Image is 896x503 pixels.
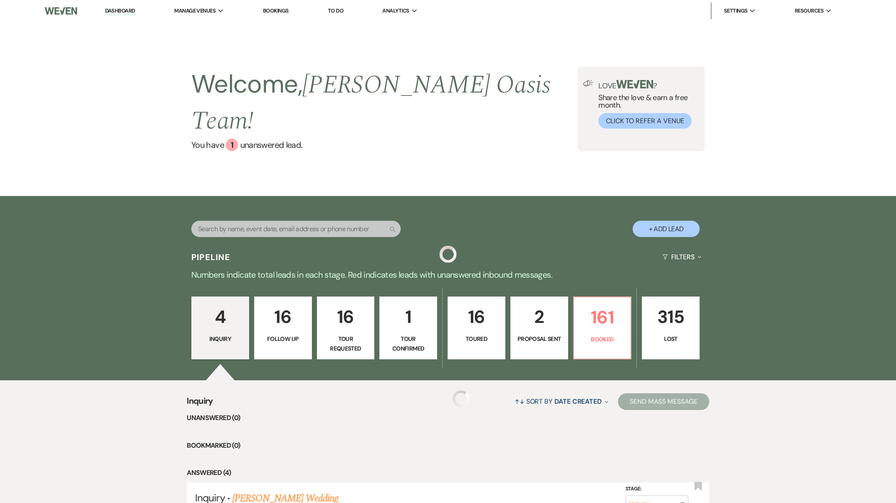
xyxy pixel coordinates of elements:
[573,297,632,359] a: 161Booked
[322,303,369,331] p: 16
[254,297,312,359] a: 16Follow Up
[328,7,343,14] a: To Do
[187,467,709,478] li: Answered (4)
[618,393,709,410] button: Send Mass Message
[379,297,437,359] a: 1Tour Confirmed
[187,395,213,413] span: Inquiry
[191,66,551,140] span: [PERSON_NAME] Oasis Team !
[226,139,238,151] div: 1
[510,297,568,359] a: 2Proposal Sent
[187,440,709,451] li: Bookmarked (0)
[263,7,289,14] a: Bookings
[260,334,306,343] p: Follow Up
[647,334,694,343] p: Lost
[197,334,244,343] p: Inquiry
[516,334,563,343] p: Proposal Sent
[453,334,500,343] p: Toured
[583,80,593,87] img: loud-speaker-illustration.svg
[187,413,709,423] li: Unanswered (0)
[795,7,824,15] span: Resources
[515,397,525,406] span: ↑↓
[647,303,694,331] p: 315
[440,246,456,263] img: loading spinner
[724,7,748,15] span: Settings
[598,80,700,90] p: Love ?
[191,67,578,139] h2: Welcome,
[191,297,249,359] a: 4Inquiry
[191,139,578,151] a: You have 1 unanswered lead.
[453,303,500,331] p: 16
[598,113,692,129] button: Click to Refer a Venue
[593,80,700,129] div: Share the love & earn a free month.
[659,246,705,268] button: Filters
[642,297,700,359] a: 315Lost
[448,297,505,359] a: 16Toured
[579,303,626,331] p: 161
[453,390,469,407] img: loading spinner
[191,251,231,263] h3: Pipeline
[147,268,749,281] p: Numbers indicate total leads in each stage. Red indicates leads with unanswered inbound messages.
[260,303,306,331] p: 16
[554,397,602,406] span: Date Created
[385,334,432,353] p: Tour Confirmed
[385,303,432,331] p: 1
[174,7,216,15] span: Manage Venues
[197,303,244,331] p: 4
[633,221,700,237] button: + Add Lead
[45,2,77,20] img: Weven Logo
[322,334,369,353] p: Tour Requested
[382,7,409,15] span: Analytics
[191,221,401,237] input: Search by name, event date, email address or phone number
[579,335,626,344] p: Booked
[105,7,135,15] a: Dashboard
[616,80,654,88] img: weven-logo-green.svg
[626,485,688,494] label: Stage:
[511,390,612,413] button: Sort By Date Created
[317,297,375,359] a: 16Tour Requested
[516,303,563,331] p: 2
